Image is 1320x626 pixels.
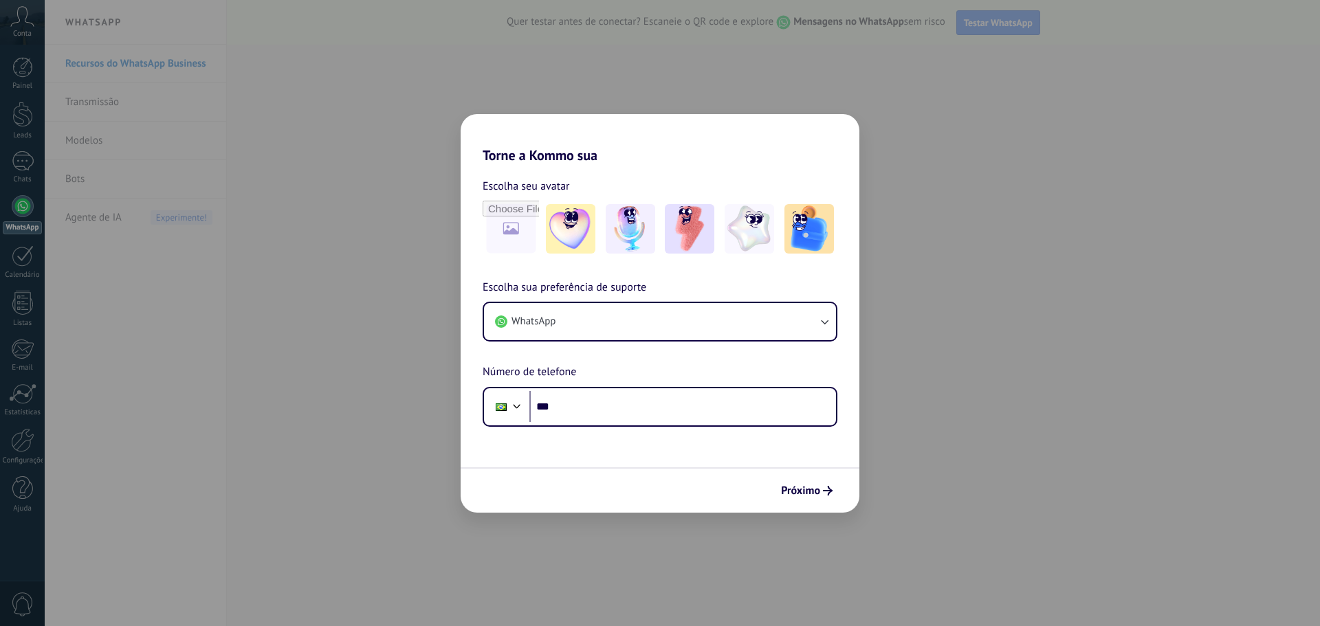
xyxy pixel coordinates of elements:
img: -5.jpeg [784,204,834,254]
img: -1.jpeg [546,204,595,254]
span: Número de telefone [483,364,576,381]
span: Escolha seu avatar [483,177,570,195]
span: Próximo [781,486,820,495]
h2: Torne a Kommo sua [461,114,859,164]
img: -3.jpeg [665,204,714,254]
img: -4.jpeg [725,204,774,254]
div: Brazil: + 55 [488,392,514,421]
span: WhatsApp [511,315,555,328]
img: -2.jpeg [606,204,655,254]
button: WhatsApp [484,303,836,340]
button: Próximo [775,479,839,502]
span: Escolha sua preferência de suporte [483,279,646,297]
